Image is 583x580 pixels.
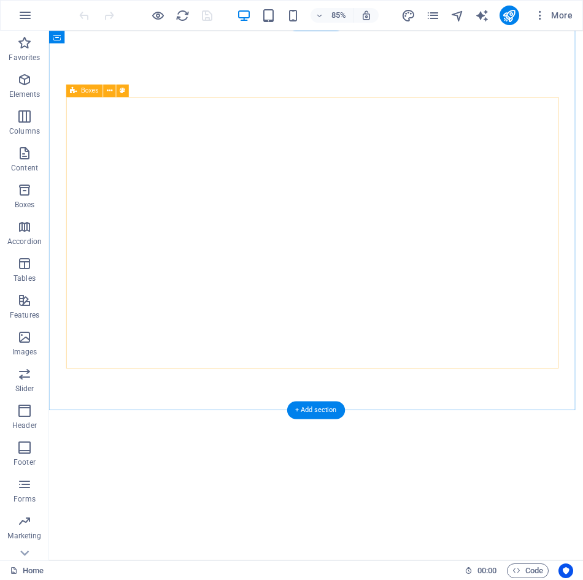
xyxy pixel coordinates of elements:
button: publish [500,6,519,25]
button: reload [175,8,190,23]
span: : [486,566,488,575]
i: On resize automatically adjust zoom level to fit chosen device. [361,10,372,21]
p: Accordion [7,237,42,246]
p: Images [12,347,37,357]
button: Usercentrics [558,563,573,578]
i: Navigator [450,9,465,23]
span: Boxes [81,88,98,94]
button: pages [426,8,441,23]
button: Click here to leave preview mode and continue editing [150,8,165,23]
p: Forms [14,494,36,504]
i: Pages (Ctrl+Alt+S) [426,9,440,23]
button: text_generator [475,8,490,23]
p: Elements [9,90,41,99]
p: Header [12,421,37,430]
button: navigator [450,8,465,23]
div: + Add section [287,401,345,419]
i: Design (Ctrl+Alt+Y) [401,9,415,23]
p: Favorites [9,53,40,63]
p: Columns [9,126,40,136]
span: More [534,9,573,21]
p: Tables [14,273,36,283]
h6: 85% [329,8,349,23]
div: + Add section [287,13,345,31]
button: More [529,6,577,25]
p: Marketing [7,531,41,541]
p: Slider [15,384,34,394]
a: Click to cancel selection. Double-click to open Pages [10,563,44,578]
p: Features [10,310,39,320]
span: Code [512,563,543,578]
button: 85% [311,8,354,23]
p: Boxes [15,200,35,210]
p: Footer [14,457,36,467]
button: Code [507,563,549,578]
i: Publish [502,9,516,23]
i: AI Writer [475,9,489,23]
span: 00 00 [477,563,496,578]
button: design [401,8,416,23]
i: Reload page [176,9,190,23]
h6: Session time [465,563,497,578]
p: Content [11,163,38,173]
